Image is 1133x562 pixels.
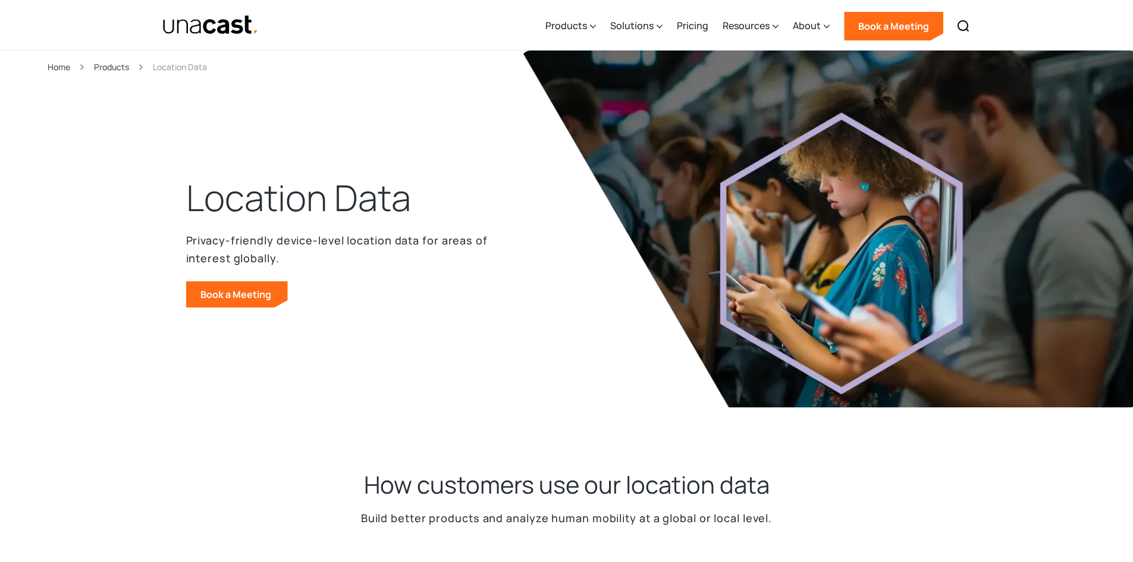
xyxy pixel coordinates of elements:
a: Pricing [677,2,708,51]
h1: Location Data [186,174,411,222]
a: Book a Meeting [186,281,288,307]
div: About [793,18,821,33]
a: home [162,15,259,36]
div: Resources [723,18,770,33]
a: Home [48,60,70,74]
img: Unacast text logo [162,15,259,36]
div: Products [545,2,596,51]
div: Solutions [610,2,663,51]
div: Location Data [153,60,207,74]
a: Products [94,60,129,74]
h2: How customers use our location data [364,469,770,500]
a: Book a Meeting [844,12,943,40]
div: About [793,2,830,51]
div: Resources [723,2,779,51]
div: Solutions [610,18,654,33]
img: Search icon [956,19,971,33]
p: Privacy-friendly device-level location data for areas of interest globally. [186,231,495,267]
p: Build better products and analyze human mobility at a global or local level. [361,510,772,527]
div: Products [545,18,587,33]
